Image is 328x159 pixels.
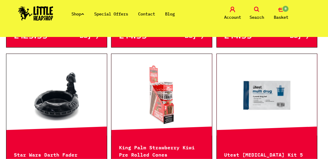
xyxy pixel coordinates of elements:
a: Search [246,7,267,21]
img: Little Head Shop Logo [18,6,53,21]
span: Search [250,14,264,21]
a: 0 Basket [270,7,292,21]
p: £129.99 [14,33,57,40]
a: Blog [165,11,175,17]
a: Shop [71,11,84,17]
a: Contact [138,11,155,17]
a: Special Offers [94,11,128,17]
p: £14.99 [119,33,162,40]
p: £14.99 [224,33,267,40]
span: 0 [282,5,289,12]
span: Basket [274,14,288,21]
p: King Palm Strawberry Kiwi Pre Rolled Cones [119,143,204,158]
span: Account [224,14,241,21]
